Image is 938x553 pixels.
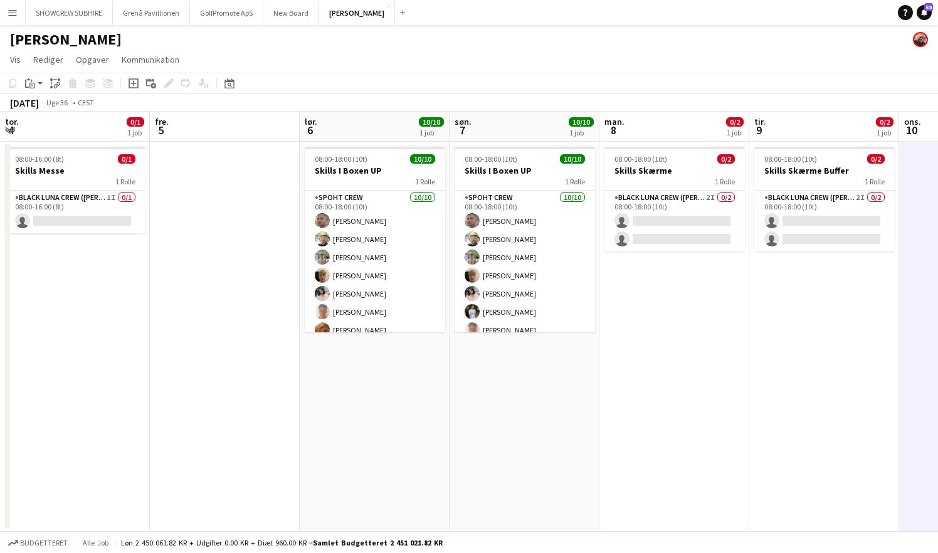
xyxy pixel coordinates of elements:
button: Budgetteret [6,536,70,550]
span: 8 [603,123,624,137]
app-job-card: 08:00-18:00 (10t)10/10Skills I Boxen UP1 RolleSpoht Crew10/1008:00-18:00 (10t)[PERSON_NAME][PERSO... [305,147,445,332]
button: GolfPromote ApS [190,1,263,25]
app-card-role: Black Luna Crew ([PERSON_NAME])2I0/208:00-18:00 (10t) [604,191,745,251]
span: Vis [10,54,21,65]
span: 10/10 [560,154,585,164]
app-job-card: 08:00-18:00 (10t)0/2Skills Skærme Buffer1 RolleBlack Luna Crew ([PERSON_NAME])2I0/208:00-18:00 (10t) [754,147,895,251]
a: Opgaver [71,51,114,68]
span: 7 [453,123,472,137]
span: 59 [924,3,933,11]
div: 1 job [127,128,144,137]
app-card-role: Black Luna Crew ([PERSON_NAME])1I0/108:00-16:00 (8t) [5,191,145,233]
h3: Skills I Boxen UP [455,165,595,176]
span: ons. [904,116,921,127]
div: CEST [78,98,94,107]
app-job-card: 08:00-18:00 (10t)10/10Skills I Boxen UP1 RolleSpoht Crew10/1008:00-18:00 (10t)[PERSON_NAME][PERSO... [455,147,595,332]
span: søn. [455,116,472,127]
span: Opgaver [76,54,109,65]
span: 1 Rolle [865,177,885,186]
span: 0/1 [118,154,135,164]
span: 10/10 [410,154,435,164]
span: 0/1 [127,117,144,127]
button: SHOWCREW SUBHIRE [26,1,113,25]
button: [PERSON_NAME] [319,1,395,25]
h1: [PERSON_NAME] [10,30,122,49]
span: 0/2 [867,154,885,164]
span: 5 [153,123,169,137]
a: 59 [917,5,932,20]
span: tir. [754,116,766,127]
app-card-role: Spoht Crew10/1008:00-18:00 (10t)[PERSON_NAME][PERSON_NAME][PERSON_NAME][PERSON_NAME][PERSON_NAME]... [305,191,445,397]
div: [DATE] [10,97,39,109]
h3: Skills Messe [5,165,145,176]
a: Vis [5,51,26,68]
a: Rediger [28,51,68,68]
div: 1 job [727,128,743,137]
h3: Skills Skærme [604,165,745,176]
button: Grenå Pavillionen [113,1,190,25]
app-user-avatar: Danny Tranekær [913,32,928,47]
span: 10/10 [419,117,444,127]
span: fre. [155,116,169,127]
div: 1 job [569,128,593,137]
app-card-role: Spoht Crew10/1008:00-18:00 (10t)[PERSON_NAME][PERSON_NAME][PERSON_NAME][PERSON_NAME][PERSON_NAME]... [455,191,595,397]
a: Kommunikation [117,51,184,68]
app-card-role: Black Luna Crew ([PERSON_NAME])2I0/208:00-18:00 (10t) [754,191,895,251]
span: 6 [303,123,317,137]
span: 08:00-18:00 (10t) [764,154,817,164]
span: 1 Rolle [415,177,435,186]
div: 1 job [419,128,443,137]
span: 0/2 [726,117,744,127]
span: 0/2 [717,154,735,164]
span: Kommunikation [122,54,179,65]
span: 0/2 [876,117,893,127]
span: 08:00-16:00 (8t) [15,154,64,164]
span: Budgetteret [20,539,68,547]
span: lør. [305,116,317,127]
span: Alle job [80,538,110,547]
span: Samlet budgetteret 2 451 021.82 KR [313,538,443,547]
span: 9 [752,123,766,137]
button: New Board [263,1,319,25]
span: 1 Rolle [715,177,735,186]
span: 08:00-18:00 (10t) [465,154,517,164]
app-job-card: 08:00-18:00 (10t)0/2Skills Skærme1 RolleBlack Luna Crew ([PERSON_NAME])2I0/208:00-18:00 (10t) [604,147,745,251]
span: 4 [3,123,19,137]
div: Løn 2 450 061.82 KR + Udgifter 0.00 KR + Diæt 960.00 KR = [121,538,443,547]
span: 1 Rolle [115,177,135,186]
span: 10/10 [569,117,594,127]
span: Rediger [33,54,63,65]
span: man. [604,116,624,127]
span: 08:00-18:00 (10t) [315,154,367,164]
span: 1 Rolle [565,177,585,186]
h3: Skills I Boxen UP [305,165,445,176]
h3: Skills Skærme Buffer [754,165,895,176]
span: Uge 36 [41,98,73,107]
span: tor. [5,116,19,127]
app-job-card: 08:00-16:00 (8t)0/1Skills Messe1 RolleBlack Luna Crew ([PERSON_NAME])1I0/108:00-16:00 (8t) [5,147,145,233]
span: 08:00-18:00 (10t) [614,154,667,164]
div: 1 job [877,128,893,137]
span: 10 [902,123,921,137]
